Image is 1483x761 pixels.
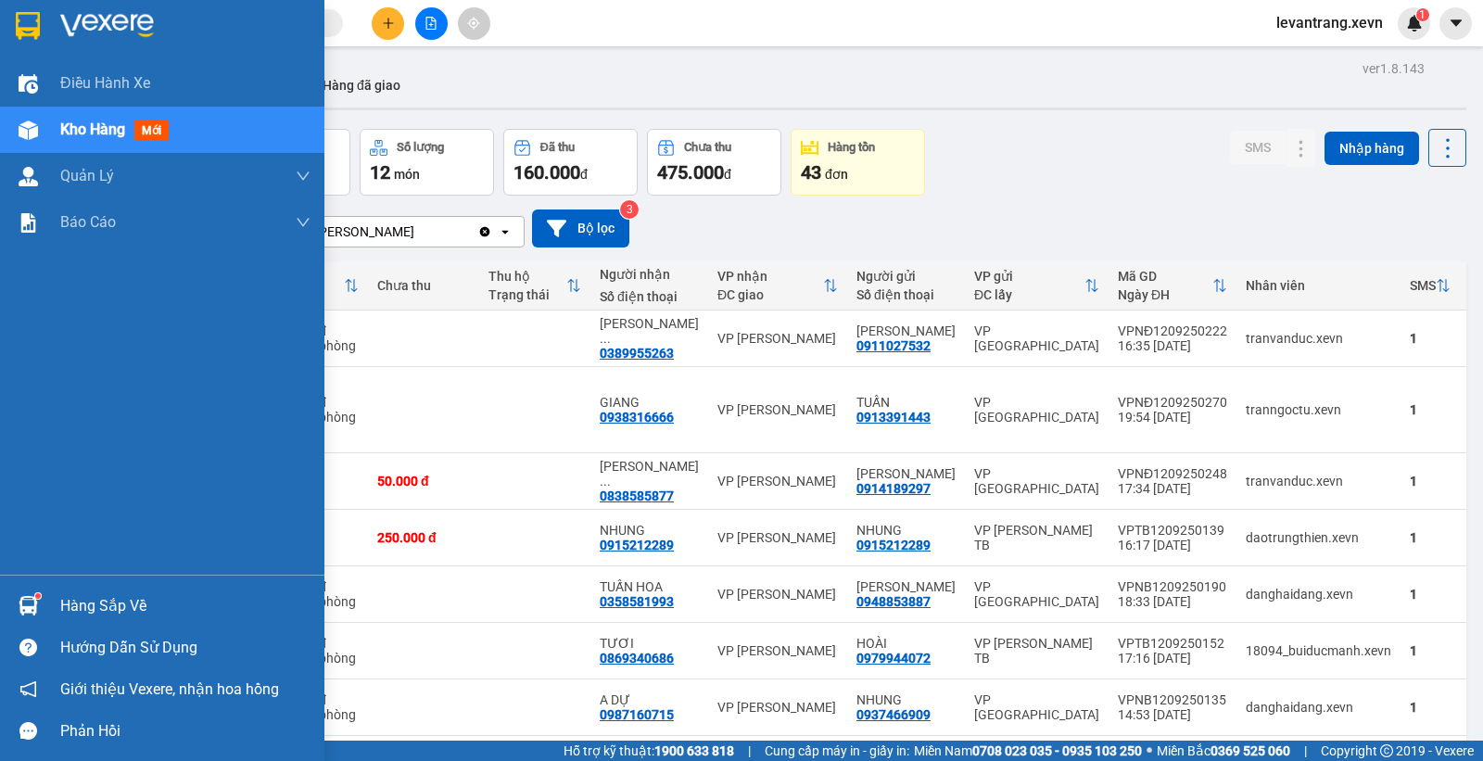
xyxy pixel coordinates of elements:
span: Miền Nam [914,741,1142,761]
div: 0914189297 [856,481,931,496]
div: VPTB1209250152 [1118,636,1227,651]
div: 16:17 [DATE] [1118,538,1227,552]
span: levantrang.xevn [1261,11,1398,34]
button: aim [458,7,490,40]
div: Số lượng [397,141,444,154]
div: 18094_buiducmanh.xevn [1246,643,1391,658]
img: icon-new-feature [1406,15,1423,32]
span: down [296,169,311,184]
span: plus [382,17,395,30]
div: Mã GD [1118,269,1212,284]
svg: Clear value [477,224,492,239]
span: Giới thiệu Vexere, nhận hoa hồng [60,678,279,701]
span: đơn [825,167,848,182]
div: VP [PERSON_NAME] [717,587,838,602]
span: notification [19,680,37,698]
img: warehouse-icon [19,596,38,615]
div: 0838585877 [600,488,674,503]
span: 1 [1419,8,1426,21]
span: 160.000 [513,161,580,184]
div: 1 [1410,474,1451,488]
span: đ [580,167,588,182]
div: 14:53 [DATE] [1118,707,1227,722]
div: 50.000 đ [377,474,470,488]
div: VP [PERSON_NAME] [717,402,838,417]
div: A DỰ [600,692,699,707]
button: Hàng đã giao [308,63,415,108]
div: danghaidang.xevn [1246,700,1391,715]
div: SMS [1410,278,1436,293]
button: Chưa thu475.000đ [647,129,781,196]
div: VP nhận [717,269,823,284]
div: 1 [1410,587,1451,602]
svg: open [498,224,513,239]
div: VP [GEOGRAPHIC_DATA] [974,466,1099,496]
span: aim [467,17,480,30]
div: 0389955263 [600,346,674,361]
sup: 1 [35,593,41,599]
div: Phản hồi [60,717,311,745]
img: warehouse-icon [19,120,38,140]
img: warehouse-icon [19,74,38,94]
div: TUẤN [856,395,956,410]
button: Đã thu160.000đ [503,129,638,196]
div: VP gửi [974,269,1084,284]
div: Người nhận [600,267,699,282]
div: 1 [1410,643,1451,658]
div: MAI PHƯƠNG HẠNH [856,466,956,481]
div: tranngoctu.xevn [1246,402,1391,417]
div: VP [PERSON_NAME] [296,222,414,241]
div: 0987160715 [600,707,674,722]
div: Hàng tồn [828,141,875,154]
img: warehouse-icon [19,167,38,186]
div: VP [GEOGRAPHIC_DATA] [974,323,1099,353]
div: 1 [1410,700,1451,715]
div: HOÀI [856,636,956,651]
div: Ngày ĐH [1118,287,1212,302]
strong: 0369 525 060 [1210,743,1290,758]
div: VPNĐ1209250270 [1118,395,1227,410]
div: VPNĐ1209250222 [1118,323,1227,338]
div: TUẤN HOA [600,579,699,594]
div: VP [PERSON_NAME] [717,643,838,658]
div: VP [GEOGRAPHIC_DATA] [974,395,1099,425]
div: Trạng thái [488,287,566,302]
strong: 1900 633 818 [654,743,734,758]
div: NGUYỄN DUNG [600,459,699,488]
div: 1 [1410,530,1451,545]
span: down [296,215,311,230]
div: VP [PERSON_NAME] [717,474,838,488]
th: Toggle SortBy [479,261,590,311]
div: 17:16 [DATE] [1118,651,1227,666]
span: question-circle [19,639,37,656]
div: Đã thu [540,141,575,154]
span: ... [600,474,611,488]
div: Chưa thu [377,278,470,293]
button: Bộ lọc [532,209,629,247]
div: VPNB1209250135 [1118,692,1227,707]
div: 16:35 [DATE] [1118,338,1227,353]
span: Điều hành xe [60,71,150,95]
span: | [1304,741,1307,761]
th: Toggle SortBy [965,261,1109,311]
div: 1 [1410,402,1451,417]
span: đ [724,167,731,182]
div: ĐC giao [717,287,823,302]
span: file-add [425,17,437,30]
div: 0937466909 [856,707,931,722]
span: Miền Bắc [1157,741,1290,761]
div: VPNB1209250190 [1118,579,1227,594]
div: VP [PERSON_NAME] [717,700,838,715]
div: 0915212289 [856,538,931,552]
span: món [394,167,420,182]
div: VP [PERSON_NAME] [717,331,838,346]
div: Hướng dẫn sử dụng [60,634,311,662]
div: VP [GEOGRAPHIC_DATA] [974,692,1099,722]
img: logo-vxr [16,12,40,40]
div: NHUNG [600,523,699,538]
div: ĐC lấy [974,287,1084,302]
div: tranvanduc.xevn [1246,331,1391,346]
sup: 1 [1416,8,1429,21]
div: TRẦN TUẤN KHÔI [856,323,956,338]
div: ĐỖ THU TRANG [600,316,699,346]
